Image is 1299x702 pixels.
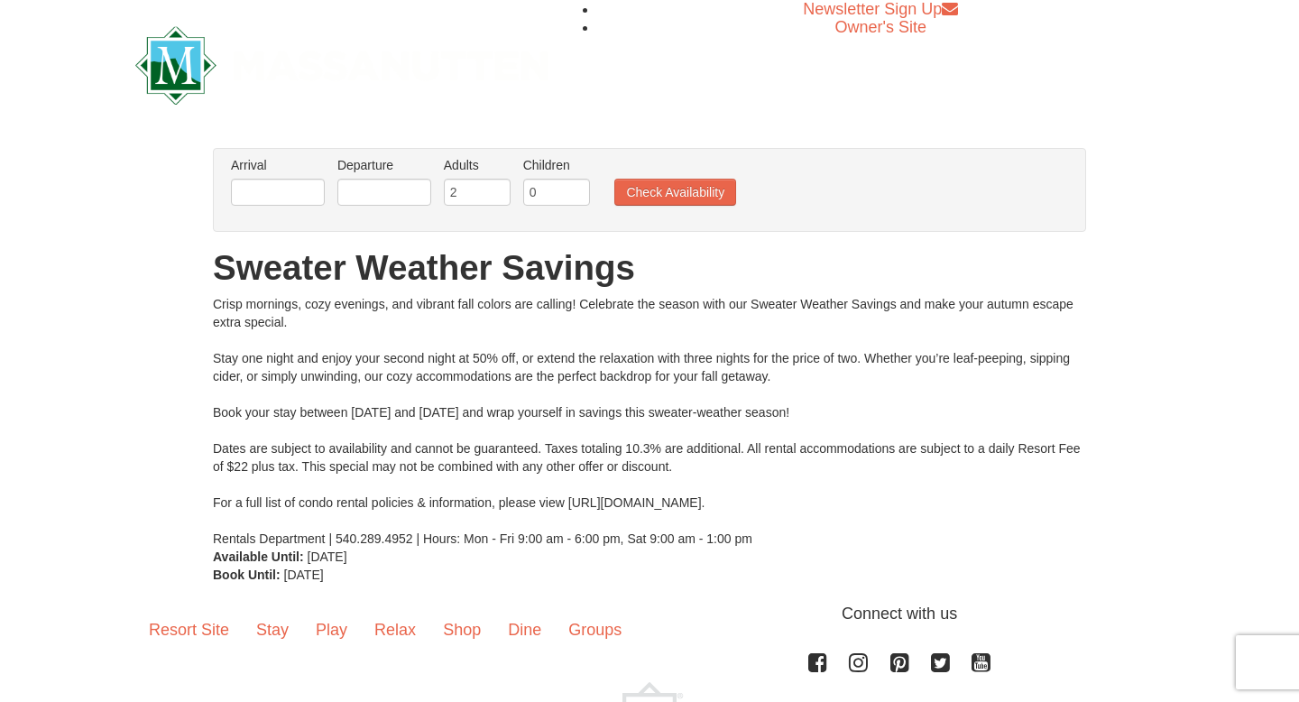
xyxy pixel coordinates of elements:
[284,568,324,582] span: [DATE]
[555,602,635,658] a: Groups
[213,568,281,582] strong: Book Until:
[494,602,555,658] a: Dine
[361,602,429,658] a: Relax
[213,550,304,564] strong: Available Until:
[614,179,736,206] button: Check Availability
[243,602,302,658] a: Stay
[231,156,325,174] label: Arrival
[213,295,1086,548] div: Crisp mornings, cozy evenings, and vibrant fall colors are calling! Celebrate the season with our...
[523,156,590,174] label: Children
[302,602,361,658] a: Play
[213,250,1086,286] h1: Sweater Weather Savings
[135,42,548,84] a: Massanutten Resort
[135,26,548,105] img: Massanutten Resort Logo
[444,156,511,174] label: Adults
[835,18,926,36] a: Owner's Site
[337,156,431,174] label: Departure
[429,602,494,658] a: Shop
[135,602,243,658] a: Resort Site
[308,550,347,564] span: [DATE]
[135,602,1164,626] p: Connect with us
